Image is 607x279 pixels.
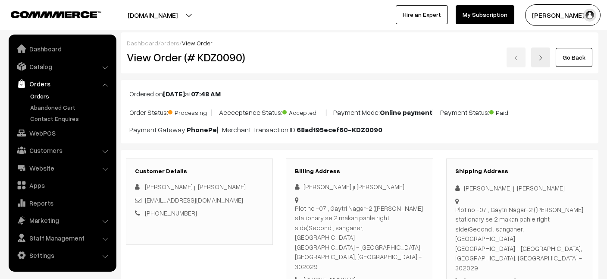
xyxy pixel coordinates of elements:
div: [PERSON_NAME] ji [PERSON_NAME] [455,183,584,193]
a: Staff Management [11,230,113,246]
span: Processing [168,106,211,117]
button: [DOMAIN_NAME] [97,4,208,26]
h3: Shipping Address [455,168,584,175]
a: Hire an Expert [396,5,448,24]
a: Catalog [11,59,113,74]
a: COMMMERCE [11,9,86,19]
a: Contact Enquires [28,114,113,123]
img: right-arrow.png [538,55,543,60]
p: Order Status: | Accceptance Status: | Payment Mode: | Payment Status: [129,106,590,117]
a: My Subscription [456,5,514,24]
a: Apps [11,178,113,193]
b: 68ad195ecef60-KDZ0090 [297,125,382,134]
div: [PERSON_NAME] ji [PERSON_NAME] [295,182,424,192]
a: Settings [11,247,113,263]
h3: Customer Details [135,168,264,175]
a: Marketing [11,212,113,228]
button: [PERSON_NAME] S… [525,4,601,26]
a: [EMAIL_ADDRESS][DOMAIN_NAME] [145,196,243,204]
b: [DATE] [163,89,185,98]
h3: Billing Address [295,168,424,175]
span: Accepted [282,106,325,117]
a: WebPOS [11,125,113,141]
b: 07:48 AM [191,89,221,98]
a: Customers [11,143,113,158]
a: orders [160,39,179,47]
a: Dashboard [11,41,113,57]
b: Online payment [380,108,432,117]
h2: View Order (# KDZ0090) [127,51,273,64]
p: Payment Gateway: | Merchant Transaction ID: [129,124,590,135]
a: Orders [28,92,113,101]
span: Paid [489,106,532,117]
a: Go Back [556,48,592,67]
span: View Order [182,39,213,47]
a: Orders [11,76,113,92]
a: Dashboard [127,39,158,47]
div: / / [127,38,592,48]
a: Reports [11,195,113,211]
a: Abandoned Cart [28,103,113,112]
span: [PERSON_NAME] ji [PERSON_NAME] [145,183,246,190]
img: COMMMERCE [11,11,101,18]
a: Website [11,160,113,176]
b: PhonePe [187,125,217,134]
p: Ordered on at [129,89,590,99]
div: Plot no -07 , Gaytri Nagar-2 ([PERSON_NAME] stationary se 2 makan pahle right side)Second , sanga... [295,203,424,272]
div: Plot no -07 , Gaytri Nagar-2 ([PERSON_NAME] stationary se 2 makan pahle right side)Second , sanga... [455,205,584,273]
img: user [583,9,596,22]
a: [PHONE_NUMBER] [145,209,197,217]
